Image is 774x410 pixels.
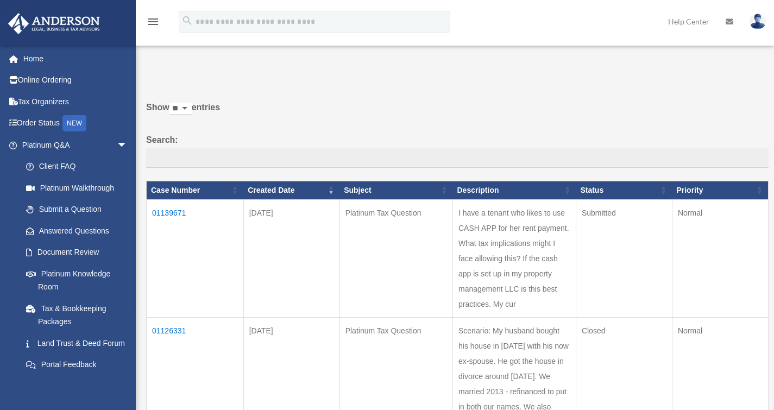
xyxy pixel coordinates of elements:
[339,181,452,200] th: Subject: activate to sort column ascending
[8,48,144,70] a: Home
[15,242,139,263] a: Document Review
[8,70,144,91] a: Online Ordering
[453,181,576,200] th: Description: activate to sort column ascending
[5,13,103,34] img: Anderson Advisors Platinum Portal
[146,133,769,168] label: Search:
[750,14,766,29] img: User Pic
[15,156,139,178] a: Client FAQ
[8,134,139,156] a: Platinum Q&Aarrow_drop_down
[147,19,160,28] a: menu
[243,181,339,200] th: Created Date: activate to sort column ascending
[62,115,86,131] div: NEW
[146,148,769,168] input: Search:
[15,332,139,354] a: Land Trust & Deed Forum
[147,181,244,200] th: Case Number: activate to sort column ascending
[8,91,144,112] a: Tax Organizers
[243,199,339,317] td: [DATE]
[15,220,133,242] a: Answered Questions
[146,100,769,126] label: Show entries
[453,199,576,317] td: I have a tenant who likes to use CASH APP for her rent payment. What tax implications might I fac...
[672,199,768,317] td: Normal
[15,263,139,298] a: Platinum Knowledge Room
[15,298,139,332] a: Tax & Bookkeeping Packages
[147,199,244,317] td: 01139671
[576,199,672,317] td: Submitted
[117,134,139,156] span: arrow_drop_down
[8,112,144,135] a: Order StatusNEW
[15,177,139,199] a: Platinum Walkthrough
[576,181,672,200] th: Status: activate to sort column ascending
[15,354,139,376] a: Portal Feedback
[147,15,160,28] i: menu
[169,103,192,115] select: Showentries
[339,199,452,317] td: Platinum Tax Question
[181,15,193,27] i: search
[672,181,768,200] th: Priority: activate to sort column ascending
[15,199,139,220] a: Submit a Question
